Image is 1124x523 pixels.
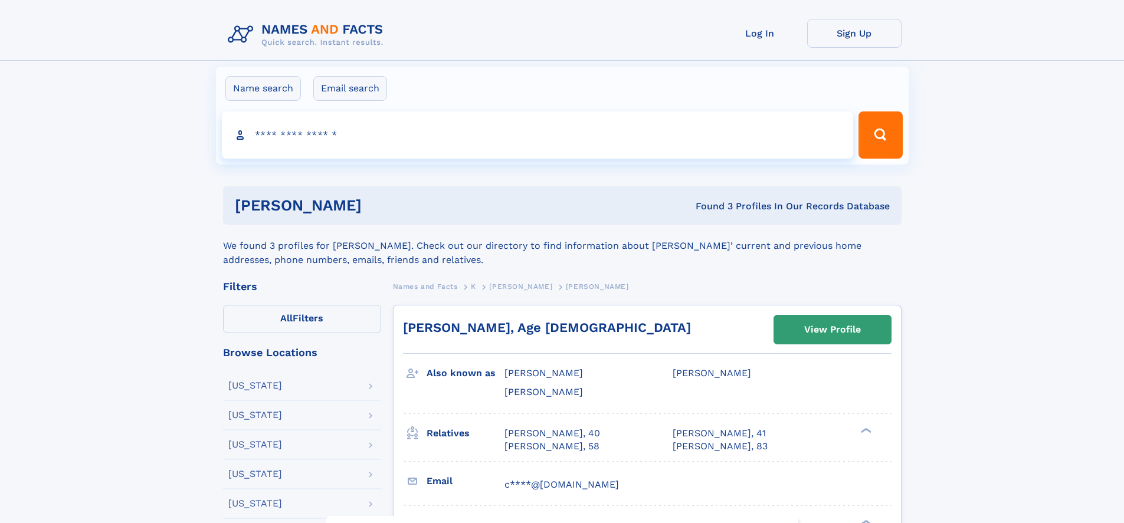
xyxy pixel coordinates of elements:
[393,279,458,294] a: Names and Facts
[804,316,861,343] div: View Profile
[223,305,381,333] label: Filters
[673,367,751,379] span: [PERSON_NAME]
[504,440,599,453] a: [PERSON_NAME], 58
[489,279,552,294] a: [PERSON_NAME]
[228,410,282,420] div: [US_STATE]
[427,471,504,491] h3: Email
[858,111,902,159] button: Search Button
[673,427,766,440] a: [PERSON_NAME], 41
[228,499,282,508] div: [US_STATE]
[223,19,393,51] img: Logo Names and Facts
[313,76,387,101] label: Email search
[223,225,902,267] div: We found 3 profiles for [PERSON_NAME]. Check out our directory to find information about [PERSON_...
[504,386,583,397] span: [PERSON_NAME]
[403,320,691,335] a: [PERSON_NAME], Age [DEMOGRAPHIC_DATA]
[280,313,293,324] span: All
[228,381,282,390] div: [US_STATE]
[807,19,902,48] a: Sign Up
[471,282,476,291] span: K
[713,19,807,48] a: Log In
[235,198,529,213] h1: [PERSON_NAME]
[225,76,301,101] label: Name search
[222,111,854,159] input: search input
[858,426,872,434] div: ❯
[471,279,476,294] a: K
[504,427,600,440] a: [PERSON_NAME], 40
[774,315,891,344] a: View Profile
[529,200,890,213] div: Found 3 Profiles In Our Records Database
[228,440,282,449] div: [US_STATE]
[504,367,583,379] span: [PERSON_NAME]
[223,347,381,358] div: Browse Locations
[566,282,629,291] span: [PERSON_NAME]
[228,469,282,479] div: [US_STATE]
[427,423,504,443] h3: Relatives
[223,281,381,292] div: Filters
[427,363,504,383] h3: Also known as
[489,282,552,291] span: [PERSON_NAME]
[673,440,768,453] a: [PERSON_NAME], 83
